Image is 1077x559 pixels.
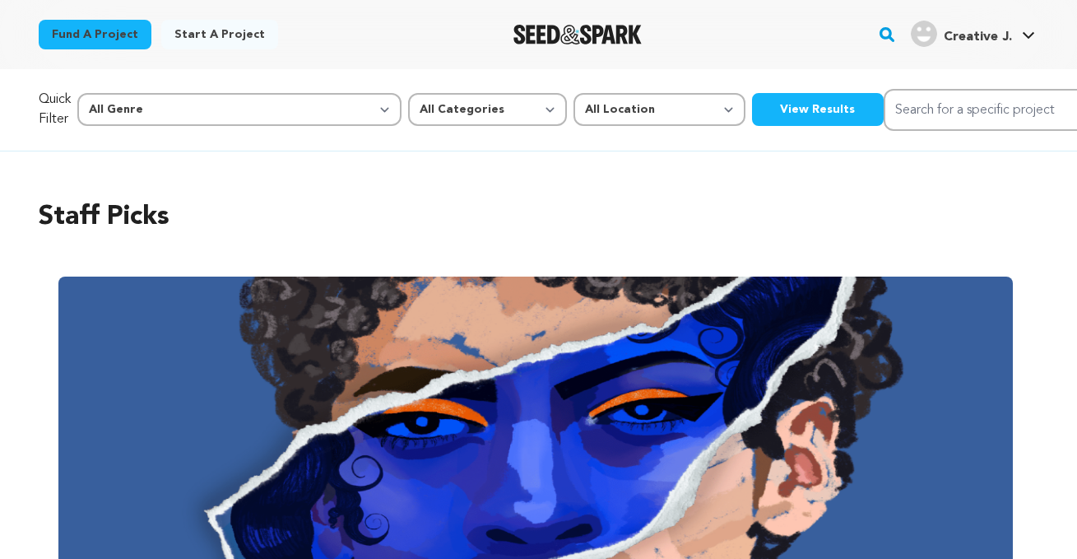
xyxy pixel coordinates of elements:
span: Creative J. [944,30,1012,44]
a: Fund a project [39,20,151,49]
h2: Staff Picks [39,198,1039,237]
p: Quick Filter [39,90,71,129]
a: Creative J.'s Profile [908,17,1038,47]
a: Seed&Spark Homepage [513,25,643,44]
button: View Results [752,93,884,126]
a: Start a project [161,20,278,49]
img: user.png [911,21,937,47]
div: Creative J.'s Profile [911,21,1012,47]
img: Seed&Spark Logo Dark Mode [513,25,643,44]
span: Creative J.'s Profile [908,17,1038,52]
